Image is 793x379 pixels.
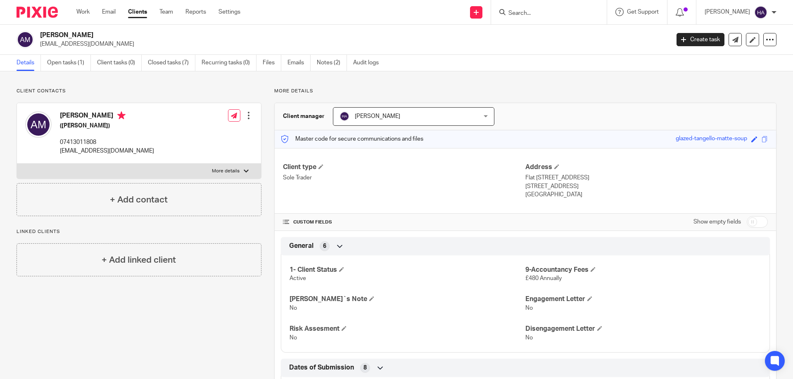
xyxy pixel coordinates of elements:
[290,266,525,274] h4: 1- Client Status
[17,228,261,235] p: Linked clients
[128,8,147,16] a: Clients
[340,111,349,121] img: svg%3E
[281,135,423,143] p: Master code for secure communications and files
[283,174,525,182] p: Sole Trader
[40,40,664,48] p: [EMAIL_ADDRESS][DOMAIN_NAME]
[117,111,126,120] i: Primary
[508,10,582,17] input: Search
[283,112,325,120] h3: Client manager
[40,31,539,40] h2: [PERSON_NAME]
[525,325,761,333] h4: Disengagement Letter
[218,8,240,16] a: Settings
[363,364,367,372] span: 8
[705,8,750,16] p: [PERSON_NAME]
[102,254,176,266] h4: + Add linked client
[525,182,768,191] p: [STREET_ADDRESS]
[283,163,525,172] h4: Client type
[148,55,195,71] a: Closed tasks (7)
[290,305,297,311] span: No
[159,8,173,16] a: Team
[525,174,768,182] p: Flat [STREET_ADDRESS]
[525,266,761,274] h4: 9-Accountancy Fees
[102,8,116,16] a: Email
[60,122,154,130] h5: ([PERSON_NAME])
[525,191,768,199] p: [GEOGRAPHIC_DATA]
[97,55,142,71] a: Client tasks (0)
[290,335,297,341] span: No
[754,6,767,19] img: svg%3E
[290,325,525,333] h4: Risk Assesment
[76,8,90,16] a: Work
[17,88,261,94] p: Client contacts
[287,55,311,71] a: Emails
[525,305,533,311] span: No
[212,168,240,174] p: More details
[25,111,52,138] img: svg%3E
[693,218,741,226] label: Show empty fields
[627,9,659,15] span: Get Support
[290,295,525,304] h4: [PERSON_NAME]`s Note
[17,31,34,48] img: svg%3E
[290,275,306,281] span: Active
[60,138,154,146] p: 07413011808
[47,55,91,71] a: Open tasks (1)
[263,55,281,71] a: Files
[283,219,525,226] h4: CUSTOM FIELDS
[677,33,724,46] a: Create task
[355,113,400,119] span: [PERSON_NAME]
[289,363,354,372] span: Dates of Submission
[525,335,533,341] span: No
[525,275,562,281] span: £480 Annually
[185,8,206,16] a: Reports
[323,242,326,250] span: 6
[525,295,761,304] h4: Engagement Letter
[17,55,41,71] a: Details
[17,7,58,18] img: Pixie
[353,55,385,71] a: Audit logs
[274,88,776,94] p: More details
[110,193,168,206] h4: + Add contact
[60,147,154,155] p: [EMAIL_ADDRESS][DOMAIN_NAME]
[202,55,256,71] a: Recurring tasks (0)
[289,242,313,250] span: General
[317,55,347,71] a: Notes (2)
[525,163,768,172] h4: Address
[60,111,154,122] h4: [PERSON_NAME]
[676,134,747,144] div: glazed-tangello-matte-soup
